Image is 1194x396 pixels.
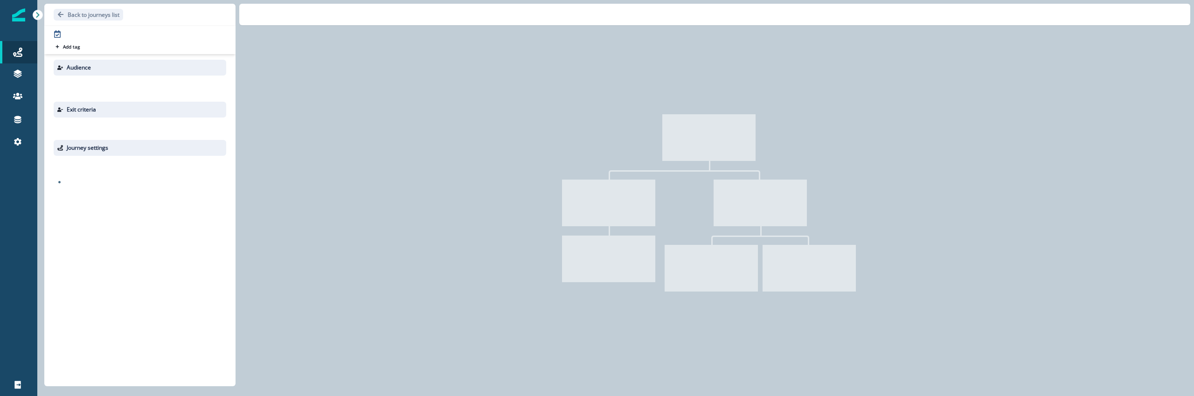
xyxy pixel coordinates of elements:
p: Journey settings [67,144,108,152]
p: Add tag [63,44,80,49]
p: Audience [67,63,91,72]
button: Go back [54,9,123,21]
button: Add tag [54,43,82,50]
p: Back to journeys list [68,11,119,19]
img: Inflection [12,8,25,21]
p: Exit criteria [67,105,96,114]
